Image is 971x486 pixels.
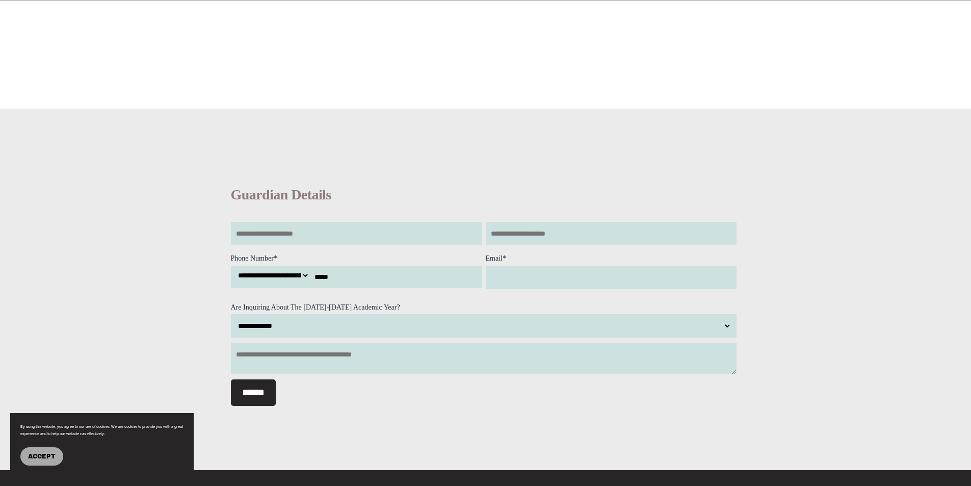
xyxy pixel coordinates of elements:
[486,254,503,262] span: Email
[231,303,400,311] span: Are Inquiring About The [DATE]-[DATE] Academic Year?
[20,447,63,466] button: Accept
[10,413,194,476] section: Cookie banner
[231,254,274,262] span: Phone Number
[28,453,56,460] span: Accept
[231,185,741,204] h1: Guardian Details
[20,423,183,437] p: By using this website, you agree to our use of cookies. We use cookies to provide you with a grea...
